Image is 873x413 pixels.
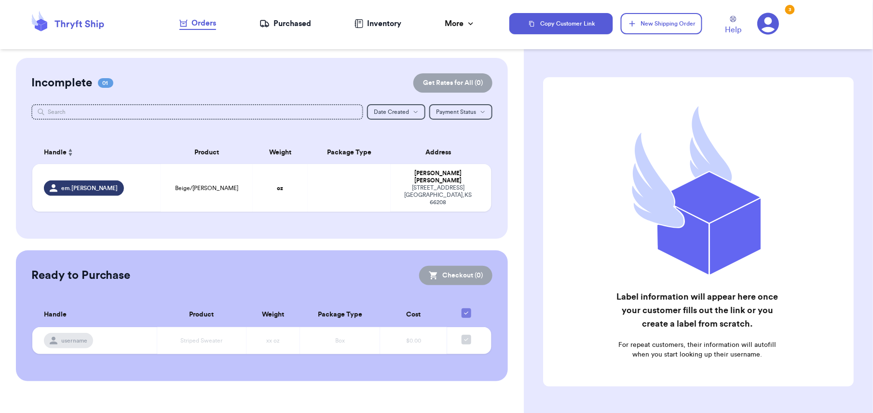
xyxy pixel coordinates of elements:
[374,109,409,115] span: Date Created
[308,141,391,164] th: Package Type
[61,184,118,192] span: em.[PERSON_NAME]
[259,18,311,29] a: Purchased
[380,303,447,327] th: Cost
[396,170,480,184] div: [PERSON_NAME] [PERSON_NAME]
[419,266,492,285] button: Checkout (0)
[67,147,74,158] button: Sort ascending
[44,148,67,158] span: Handle
[246,303,300,327] th: Weight
[445,18,476,29] div: More
[179,17,216,29] div: Orders
[161,141,253,164] th: Product
[725,24,742,36] span: Help
[277,185,284,191] strong: oz
[413,73,492,93] button: Get Rates for All (0)
[300,303,381,327] th: Package Type
[355,18,401,29] a: Inventory
[367,104,425,120] button: Date Created
[396,184,480,206] div: [STREET_ADDRESS] [GEOGRAPHIC_DATA] , KS 66208
[181,338,223,344] span: Striped Sweater
[98,78,113,88] span: 01
[253,141,308,164] th: Weight
[335,338,345,344] span: Box
[157,303,246,327] th: Product
[610,340,786,359] p: For repeat customers, their information will autofill when you start looking up their username.
[725,16,742,36] a: Help
[61,337,87,344] span: username
[266,338,280,344] span: xx oz
[391,141,492,164] th: Address
[175,184,238,192] span: Beige/[PERSON_NAME]
[31,268,131,283] h2: Ready to Purchase
[179,17,216,30] a: Orders
[610,290,786,330] h2: Label information will appear here once your customer fills out the link or you create a label fr...
[436,109,476,115] span: Payment Status
[31,75,92,91] h2: Incomplete
[429,104,492,120] button: Payment Status
[44,310,67,320] span: Handle
[509,13,614,34] button: Copy Customer Link
[31,104,364,120] input: Search
[621,13,702,34] button: New Shipping Order
[757,13,779,35] a: 3
[785,5,795,14] div: 3
[406,338,421,344] span: $0.00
